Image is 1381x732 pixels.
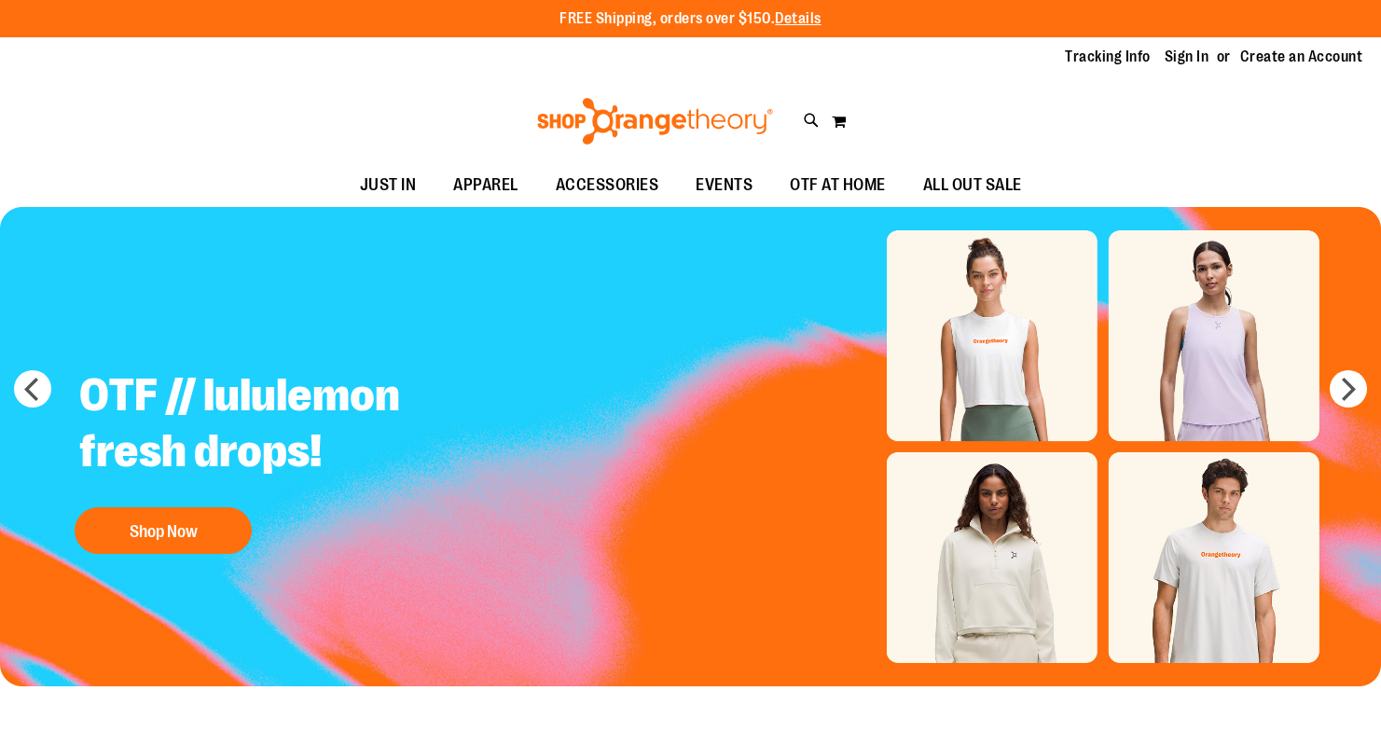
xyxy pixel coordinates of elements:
[775,10,822,27] a: Details
[923,164,1022,206] span: ALL OUT SALE
[1165,47,1209,67] a: Sign In
[65,353,529,563] a: OTF // lululemon fresh drops! Shop Now
[360,164,417,206] span: JUST IN
[1065,47,1151,67] a: Tracking Info
[790,164,886,206] span: OTF AT HOME
[696,164,753,206] span: EVENTS
[14,370,51,407] button: prev
[65,353,529,498] h2: OTF // lululemon fresh drops!
[1330,370,1367,407] button: next
[1240,47,1363,67] a: Create an Account
[534,98,776,145] img: Shop Orangetheory
[556,164,659,206] span: ACCESSORIES
[75,507,252,554] button: Shop Now
[559,8,822,30] p: FREE Shipping, orders over $150.
[453,164,518,206] span: APPAREL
